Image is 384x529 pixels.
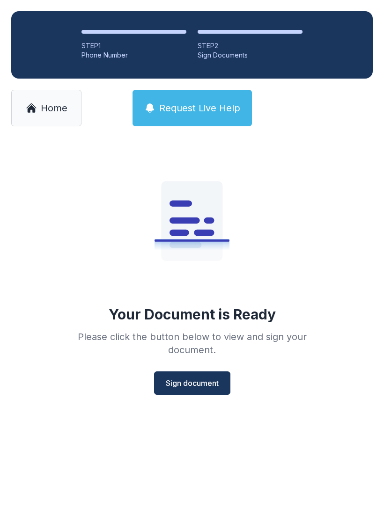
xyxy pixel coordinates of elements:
div: Phone Number [81,51,186,60]
div: Please click the button below to view and sign your document. [57,330,327,356]
div: STEP 2 [198,41,303,51]
span: Request Live Help [159,101,240,115]
div: Sign Documents [198,51,303,60]
span: Sign document [166,377,219,389]
span: Home [41,101,67,115]
div: STEP 1 [81,41,186,51]
div: Your Document is Ready [109,306,276,323]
